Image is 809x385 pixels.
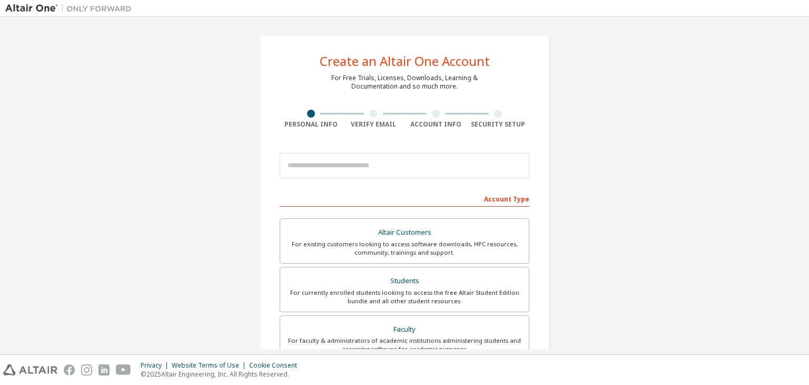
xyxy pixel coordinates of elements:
div: Privacy [141,361,172,370]
div: Account Info [404,120,467,129]
img: youtube.svg [116,364,131,376]
div: Verify Email [342,120,405,129]
img: facebook.svg [64,364,75,376]
img: linkedin.svg [98,364,110,376]
div: Students [287,274,522,288]
div: For existing customers looking to access software downloads, HPC resources, community, trainings ... [287,240,522,257]
div: Security Setup [467,120,530,129]
div: For faculty & administrators of academic institutions administering students and accessing softwa... [287,336,522,353]
div: For Free Trials, Licenses, Downloads, Learning & Documentation and so much more. [331,74,478,91]
div: Account Type [280,190,529,207]
div: Personal Info [280,120,342,129]
p: © 2025 Altair Engineering, Inc. All Rights Reserved. [141,370,303,379]
div: Altair Customers [287,225,522,240]
div: Faculty [287,322,522,337]
div: Website Terms of Use [172,361,249,370]
div: For currently enrolled students looking to access the free Altair Student Edition bundle and all ... [287,288,522,305]
img: instagram.svg [81,364,92,376]
img: altair_logo.svg [3,364,57,376]
img: Altair One [5,3,137,14]
div: Create an Altair One Account [320,55,490,68]
div: Cookie Consent [249,361,303,370]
